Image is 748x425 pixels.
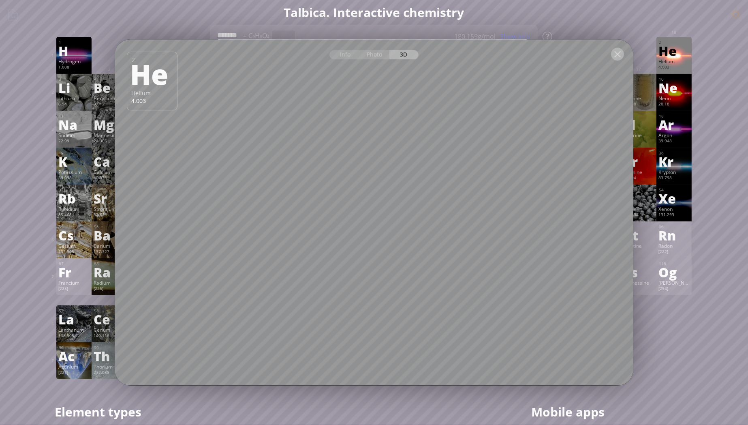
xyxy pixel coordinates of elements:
div: Xenon [658,206,690,212]
div: 132.905 [58,249,90,255]
div: Cs [58,229,90,242]
div: Strontium [94,206,125,212]
h1: Talbica. Interactive chemistry [50,4,698,21]
div: Radium [94,279,125,286]
div: 1.008 [58,64,90,71]
div: Tennessine [623,279,654,286]
div: 18.998 [623,101,654,108]
div: [222] [658,249,690,255]
div: 53 [624,187,654,193]
div: Photo [361,50,390,60]
div: 126.904 [623,212,654,219]
div: Cerium [94,326,125,333]
div: 85 [624,224,654,230]
div: 36 [659,150,690,156]
div: Ts [623,266,654,279]
div: 4.003 [131,97,173,105]
div: 140.116 [94,333,125,339]
div: Br [623,155,654,168]
div: Ar [658,118,690,131]
div: 3 [59,77,90,82]
div: Sodium [58,132,90,138]
div: [294] [658,286,690,292]
div: Helium [131,90,173,97]
div: Sr [94,192,125,205]
div: 118 [659,261,690,266]
div: Calcium [94,169,125,175]
div: 9 [624,77,654,82]
div: Kr [658,155,690,168]
div: 131.293 [658,212,690,219]
div: Beryllium [94,95,125,101]
div: Iodine [623,206,654,212]
div: Lithium [58,95,90,101]
div: He [658,44,690,57]
div: 12 [94,114,125,119]
div: [223] [58,286,90,292]
div: Krypton [658,169,690,175]
div: Bromine [623,169,654,175]
div: Rn [658,229,690,242]
div: 87.62 [94,212,125,219]
div: 56 [94,224,125,230]
div: 232.038 [94,370,125,376]
div: 39.948 [658,138,690,145]
div: 89 [59,345,90,350]
div: La [58,313,90,326]
div: [PERSON_NAME] [658,279,690,286]
div: Neon [658,95,690,101]
div: Thorium [94,363,125,370]
span: C₉H₈O₄ [243,31,269,40]
div: 39.098 [58,175,90,182]
div: H [58,44,90,57]
div: 54 [659,187,690,193]
div: Be [94,81,125,94]
div: At [623,229,654,242]
div: Francium [58,279,90,286]
div: Actinium [58,363,90,370]
div: Rb [58,192,90,205]
div: 4.003 [658,64,690,71]
div: 20 [94,150,125,156]
div: 35.45 [623,138,654,145]
div: [227] [58,370,90,376]
div: 37 [59,187,90,193]
div: 83.798 [658,175,690,182]
div: I [623,192,654,205]
div: 38 [94,187,125,193]
div: [210] [623,249,654,255]
div: Og [658,266,690,279]
div: Th [94,350,125,363]
div: Ba [94,229,125,242]
div: 4 [94,77,125,82]
div: 55 [59,224,90,230]
div: Fluorine [623,95,654,101]
div: Li [58,81,90,94]
div: Cl [623,118,654,131]
div: 9.012 [94,101,125,108]
div: Astatine [623,243,654,249]
div: 87 [59,261,90,266]
div: 11 [59,114,90,119]
div: Ac [58,350,90,363]
div: 20.18 [658,101,690,108]
div: 117 [624,261,654,266]
div: K [58,155,90,168]
div: Helium [658,58,690,64]
div: 90 [94,345,125,350]
div: Lanthanum [58,326,90,333]
div: Potassium [58,169,90,175]
div: Xe [658,192,690,205]
div: 40.078 [94,175,125,182]
div: Argon [658,132,690,138]
div: Magnesium [94,132,125,138]
div: 18 [659,114,690,119]
div: [293] [623,286,654,292]
div: 86 [659,224,690,230]
div: 24.305 [94,138,125,145]
div: Info [329,50,361,60]
div: Radon [658,243,690,249]
div: Hydrogen [58,58,90,64]
div: g/mol [454,32,496,41]
div: Rubidium [58,206,90,212]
